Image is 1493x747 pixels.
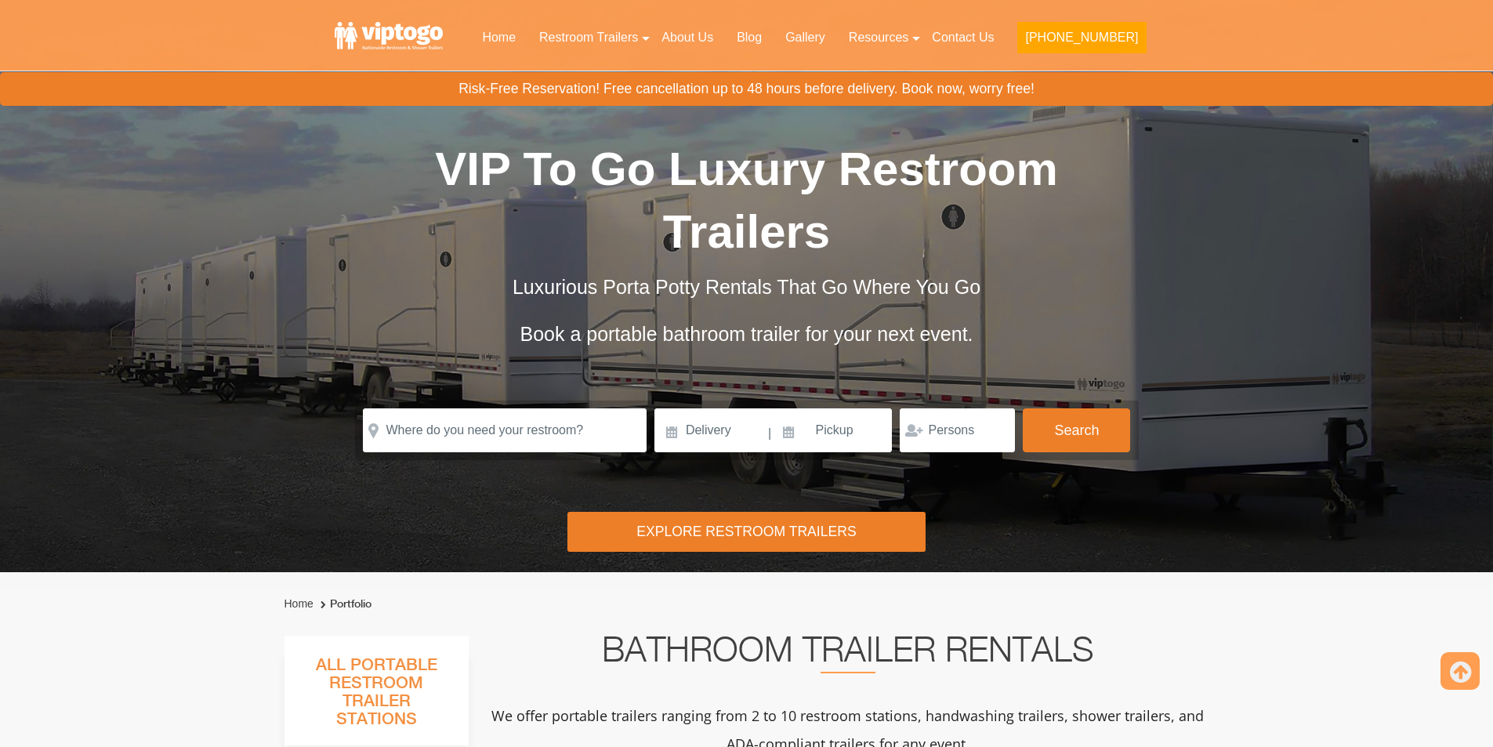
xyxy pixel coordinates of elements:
[513,276,980,298] span: Luxurious Porta Potty Rentals That Go Where You Go
[284,597,313,610] a: Home
[527,20,650,55] a: Restroom Trailers
[774,408,893,452] input: Pickup
[650,20,725,55] a: About Us
[284,651,469,745] h3: All Portable Restroom Trailer Stations
[920,20,1006,55] a: Contact Us
[654,408,766,452] input: Delivery
[1023,408,1130,452] button: Search
[317,595,371,614] li: Portfolio
[490,636,1206,673] h2: Bathroom Trailer Rentals
[774,20,837,55] a: Gallery
[567,512,926,552] div: Explore Restroom Trailers
[470,20,527,55] a: Home
[837,20,920,55] a: Resources
[1006,20,1158,63] a: [PHONE_NUMBER]
[435,143,1058,258] span: VIP To Go Luxury Restroom Trailers
[768,408,771,459] span: |
[725,20,774,55] a: Blog
[363,408,647,452] input: Where do you need your restroom?
[1017,22,1146,53] button: [PHONE_NUMBER]
[520,323,973,345] span: Book a portable bathroom trailer for your next event.
[900,408,1015,452] input: Persons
